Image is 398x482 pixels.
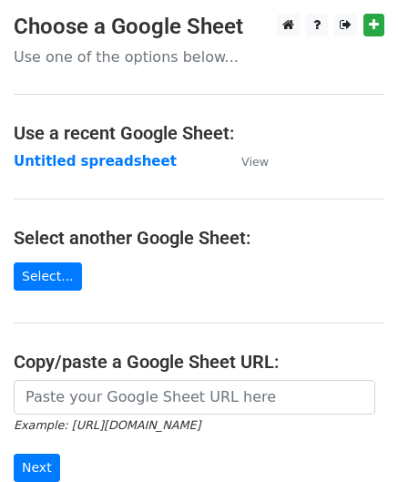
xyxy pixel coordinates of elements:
input: Paste your Google Sheet URL here [14,380,375,415]
p: Use one of the options below... [14,47,384,67]
a: Untitled spreadsheet [14,153,177,169]
small: View [241,155,269,169]
h3: Choose a Google Sheet [14,14,384,40]
a: Select... [14,262,82,291]
h4: Use a recent Google Sheet: [14,122,384,144]
a: View [223,153,269,169]
h4: Select another Google Sheet: [14,227,384,249]
h4: Copy/paste a Google Sheet URL: [14,351,384,373]
small: Example: [URL][DOMAIN_NAME] [14,418,200,432]
input: Next [14,454,60,482]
